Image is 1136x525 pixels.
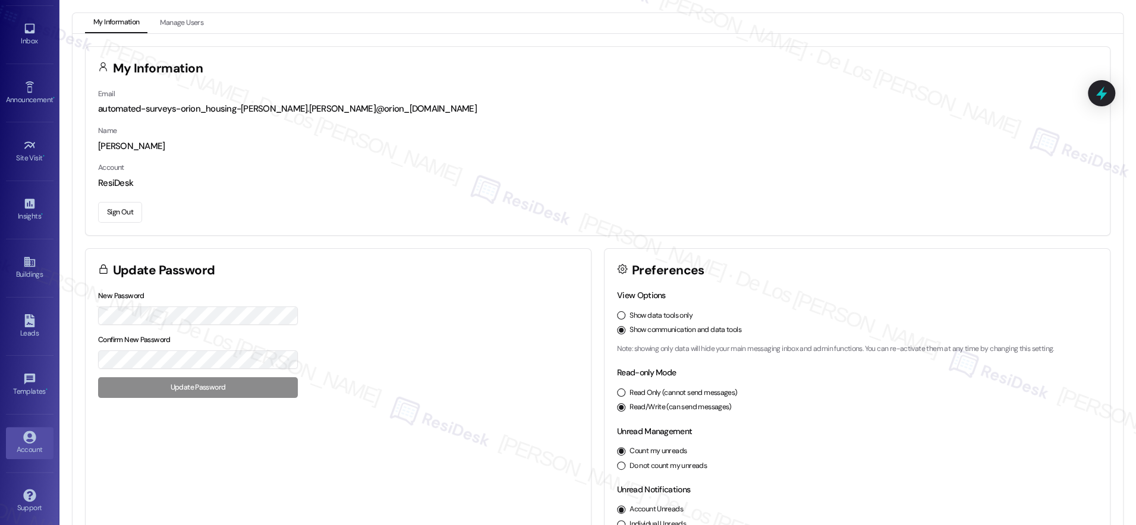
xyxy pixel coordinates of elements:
[630,402,732,413] label: Read/Write (can send messages)
[6,369,54,401] a: Templates •
[6,311,54,343] a: Leads
[41,210,43,219] span: •
[113,264,215,277] h3: Update Password
[98,126,117,135] label: Name
[6,427,54,459] a: Account
[98,335,171,344] label: Confirm New Password
[113,62,203,75] h3: My Information
[46,385,48,394] span: •
[617,367,676,378] label: Read-only Mode
[6,18,54,50] a: Inbox
[617,290,666,301] label: View Options
[6,485,54,517] a: Support
[53,94,55,102] span: •
[152,13,212,33] button: Manage Users
[630,388,737,399] label: Read Only (cannot send messages)
[630,325,741,336] label: Show communication and data tools
[617,344,1097,355] p: Note: showing only data will hide your main messaging inbox and admin functions. You can re-activ...
[630,446,687,457] label: Count my unreads
[617,426,692,437] label: Unread Management
[98,202,142,223] button: Sign Out
[98,291,144,301] label: New Password
[630,311,693,321] label: Show data tools only
[6,135,54,167] a: Site Visit •
[6,194,54,226] a: Insights •
[98,163,124,172] label: Account
[630,461,707,472] label: Do not count my unreads
[85,13,147,33] button: My Information
[98,140,1097,153] div: [PERSON_NAME]
[630,504,683,515] label: Account Unreads
[98,89,115,99] label: Email
[43,152,45,160] span: •
[98,177,1097,189] div: ResiDesk
[6,252,54,284] a: Buildings
[98,103,1097,115] div: automated-surveys-orion_housing-[PERSON_NAME].[PERSON_NAME]@orion_[DOMAIN_NAME]
[632,264,704,277] h3: Preferences
[617,484,690,495] label: Unread Notifications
